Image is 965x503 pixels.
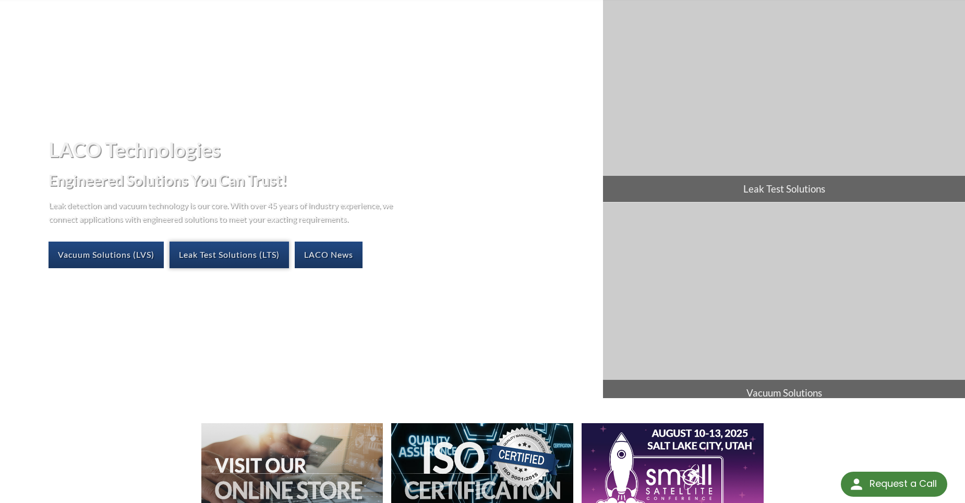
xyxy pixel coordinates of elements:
[603,380,965,406] span: Vacuum Solutions
[295,242,363,268] a: LACO News
[49,137,595,162] h1: LACO Technologies
[870,472,937,496] div: Request a Call
[170,242,289,268] a: Leak Test Solutions (LTS)
[841,472,947,497] div: Request a Call
[848,476,865,493] img: round button
[49,198,398,225] p: Leak detection and vacuum technology is our core. With over 45 years of industry experience, we c...
[603,176,965,202] span: Leak Test Solutions
[603,202,965,405] a: Vacuum Solutions
[49,171,595,190] h2: Engineered Solutions You Can Trust!
[49,242,164,268] a: Vacuum Solutions (LVS)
